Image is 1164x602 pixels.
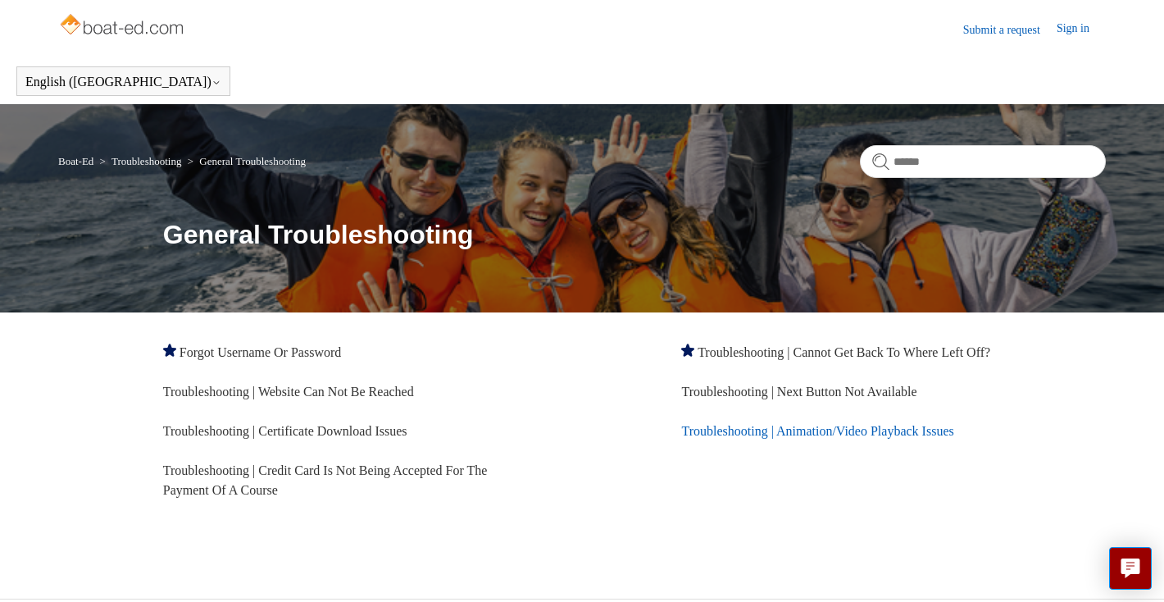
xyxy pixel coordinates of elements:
a: Forgot Username Or Password [180,345,341,359]
svg: Promoted article [163,344,176,357]
a: Submit a request [963,21,1057,39]
svg: Promoted article [681,344,694,357]
a: Troubleshooting | Credit Card Is Not Being Accepted For The Payment Of A Course [163,463,488,497]
li: Boat-Ed [58,155,97,167]
img: Boat-Ed Help Center home page [58,10,189,43]
a: Troubleshooting | Website Can Not Be Reached [163,385,414,399]
input: Search [860,145,1106,178]
a: Sign in [1057,20,1106,39]
h1: General Troubleshooting [163,215,1106,254]
button: English ([GEOGRAPHIC_DATA]) [25,75,221,89]
a: Troubleshooting | Animation/Video Playback Issues [681,424,953,438]
a: Troubleshooting | Cannot Get Back To Where Left Off? [698,345,990,359]
li: Troubleshooting [97,155,184,167]
button: Live chat [1109,547,1152,590]
a: Troubleshooting | Certificate Download Issues [163,424,407,438]
li: General Troubleshooting [184,155,306,167]
a: Boat-Ed [58,155,93,167]
a: Troubleshooting | Next Button Not Available [681,385,916,399]
a: General Troubleshooting [199,155,306,167]
a: Troubleshooting [111,155,181,167]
